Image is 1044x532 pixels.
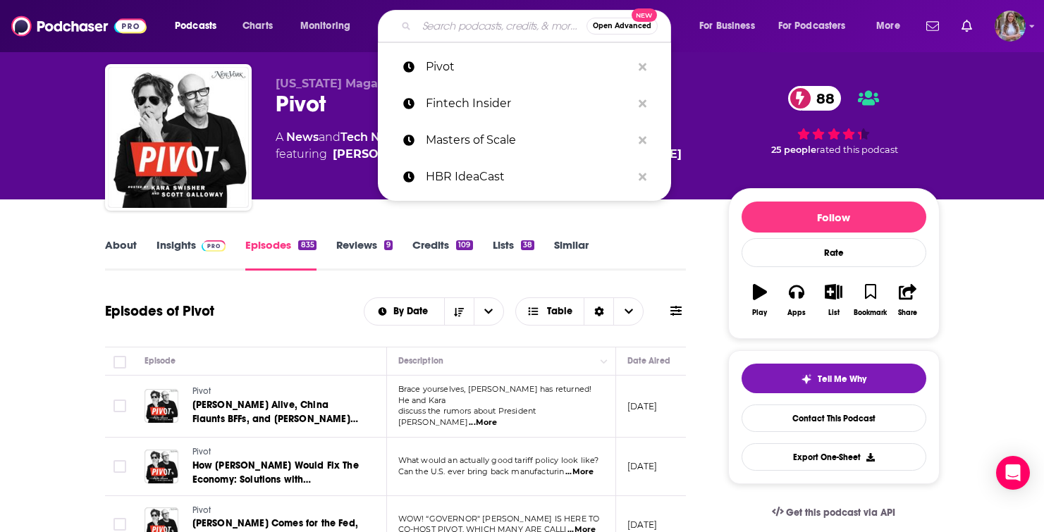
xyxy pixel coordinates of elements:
div: Sort Direction [584,298,613,325]
span: ...More [565,466,594,478]
button: open menu [290,15,369,37]
a: [PERSON_NAME] Alive, China Flaunts BFFs, and [PERSON_NAME] Back! [192,398,362,426]
div: Search podcasts, credits, & more... [391,10,684,42]
a: Kara Swisher [333,146,434,163]
p: [DATE] [627,519,658,531]
img: Pivot [108,67,249,208]
span: [PERSON_NAME] Alive, China Flaunts BFFs, and [PERSON_NAME] Back! [192,399,358,439]
span: Charts [242,16,273,36]
button: open menu [474,298,503,325]
img: Podchaser - Follow, Share and Rate Podcasts [11,13,147,39]
span: discuss the rumors about President [PERSON_NAME] [398,406,536,427]
a: Tech News [340,130,403,144]
a: Get this podcast via API [761,495,907,530]
p: [DATE] [627,460,658,472]
span: Monitoring [300,16,350,36]
div: A podcast [276,129,682,163]
span: Pivot [192,386,211,396]
button: Play [742,275,778,326]
button: Choose View [515,297,644,326]
a: Similar [554,238,589,271]
div: Episode [145,352,176,369]
a: Lists38 [493,238,534,271]
span: Podcasts [175,16,216,36]
span: Pivot [192,505,211,515]
a: Charts [233,15,281,37]
h1: Episodes of Pivot [105,302,214,320]
div: Description [398,352,443,369]
p: HBR IdeaCast [426,159,632,195]
span: Table [547,307,572,316]
input: Search podcasts, credits, & more... [417,15,587,37]
span: Get this podcast via API [786,507,895,519]
span: Brace yourselves, [PERSON_NAME] has returned! He and Kara [398,384,592,405]
div: Open Intercom Messenger [996,456,1030,490]
img: User Profile [995,11,1026,42]
div: Apps [787,309,806,317]
span: Toggle select row [113,400,126,412]
a: 88 [788,86,842,111]
button: tell me why sparkleTell Me Why [742,364,926,393]
span: Tell Me Why [818,373,866,385]
a: InsightsPodchaser Pro [156,238,226,271]
span: Toggle select row [113,518,126,531]
a: News [286,130,319,144]
span: WOW! “GOVERNOR" [PERSON_NAME] IS HERE TO [398,514,600,524]
a: How [PERSON_NAME] Would Fix The Economy: Solutions with [PERSON_NAME] [192,459,362,487]
button: List [815,275,852,326]
a: Masters of Scale [378,122,671,159]
span: How [PERSON_NAME] Would Fix The Economy: Solutions with [PERSON_NAME] [192,459,359,500]
img: tell me why sparkle [801,373,812,385]
button: Apps [778,275,815,326]
div: 835 [298,240,316,250]
span: Can the U.S. ever bring back manufacturin [398,466,565,476]
a: Fintech Insider [378,85,671,122]
div: 38 [521,240,534,250]
div: 109 [456,240,472,250]
a: Pivot [378,49,671,85]
span: 88 [802,86,842,111]
p: Pivot [426,49,632,85]
a: HBR IdeaCast [378,159,671,195]
div: Date Aired [627,352,670,369]
span: More [876,16,900,36]
button: Sort Direction [444,298,474,325]
span: Open Advanced [593,23,651,30]
a: Pivot [192,385,362,398]
div: Share [898,309,917,317]
div: Play [752,309,767,317]
span: For Podcasters [778,16,846,36]
a: Contact This Podcast [742,404,926,432]
a: Show notifications dropdown [956,14,978,38]
button: Follow [742,202,926,233]
span: and [319,130,340,144]
button: open menu [364,307,444,316]
span: Toggle select row [113,460,126,473]
div: Bookmark [854,309,887,317]
span: By Date [393,307,433,316]
div: List [828,309,840,317]
button: open menu [689,15,773,37]
a: About [105,238,137,271]
span: What would an actually good tariff policy look like? [398,455,599,465]
button: Bookmark [852,275,889,326]
button: Export One-Sheet [742,443,926,471]
button: Share [889,275,926,326]
span: [US_STATE] Magazine [276,77,403,90]
button: open menu [866,15,918,37]
a: Pivot [192,505,362,517]
div: Rate [742,238,926,267]
img: Podchaser Pro [202,240,226,252]
a: Show notifications dropdown [921,14,945,38]
div: 9 [384,240,393,250]
p: Masters of Scale [426,122,632,159]
a: Credits109 [412,238,472,271]
button: open menu [769,15,866,37]
a: Episodes835 [245,238,316,271]
button: open menu [165,15,235,37]
span: For Business [699,16,755,36]
span: featuring [276,146,682,163]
